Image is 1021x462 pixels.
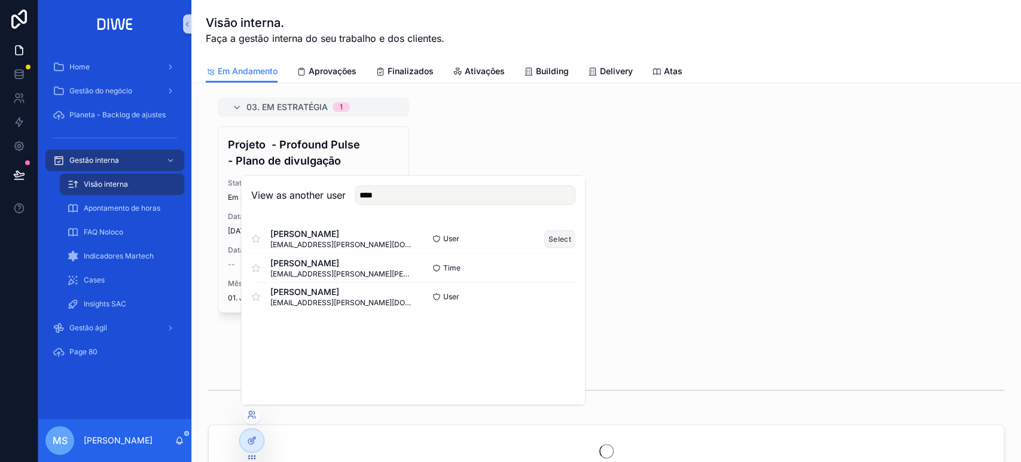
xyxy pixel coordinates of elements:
[206,31,444,45] span: Faça a gestão interna do seu trabalho e dos clientes.
[270,257,413,269] span: [PERSON_NAME]
[228,245,399,255] span: Data de ativação:
[297,60,356,84] a: Aprovações
[84,180,128,189] span: Visão interna
[45,80,184,102] a: Gestão do negócio
[84,203,160,213] span: Apontamento de horas
[60,293,184,315] a: Insights SAC
[60,197,184,219] a: Apontamento de horas
[228,279,399,288] span: Mês de cobrança
[93,14,137,34] img: App logo
[652,60,682,84] a: Atas
[218,65,278,77] span: Em Andamento
[38,48,191,378] div: scrollable content
[60,245,184,267] a: Indicadores Martech
[45,341,184,363] a: Page 80
[544,230,575,247] button: Select
[270,228,413,240] span: [PERSON_NAME]
[84,275,105,285] span: Cases
[228,136,399,169] h4: Projeto - Profound Pulse - Plano de divulgação
[270,240,413,250] span: [EMAIL_ADDRESS][PERSON_NAME][DOMAIN_NAME]
[536,65,569,77] span: Building
[69,156,119,165] span: Gestão interna
[270,269,413,278] span: [EMAIL_ADDRESS][PERSON_NAME][PERSON_NAME][DOMAIN_NAME]
[388,65,434,77] span: Finalizados
[664,65,682,77] span: Atas
[588,60,633,84] a: Delivery
[84,299,126,309] span: Insights SAC
[524,60,569,84] a: Building
[443,234,459,244] span: User
[228,293,399,303] span: 01. Janeiro - 2024
[270,285,413,297] span: [PERSON_NAME]
[228,178,399,188] span: Status
[228,260,235,269] span: --
[270,297,413,307] span: [EMAIL_ADDRESS][PERSON_NAME][DOMAIN_NAME]
[453,60,505,84] a: Ativações
[69,62,90,72] span: Home
[376,60,434,84] a: Finalizados
[45,150,184,171] a: Gestão interna
[84,227,123,237] span: FAQ Noloco
[69,347,97,357] span: Page 80
[84,434,153,446] p: [PERSON_NAME]
[53,433,68,448] span: MS
[309,65,356,77] span: Aprovações
[84,251,154,261] span: Indicadores Martech
[69,323,107,333] span: Gestão ágil
[45,56,184,78] a: Home
[443,291,459,301] span: User
[228,193,291,202] span: Em revisão interna
[60,221,184,243] a: FAQ Noloco
[45,104,184,126] a: Planeta - Backlog de ajustes
[69,86,132,96] span: Gestão do negócio
[206,14,444,31] h1: Visão interna.
[246,101,328,113] span: 03. Em estratégia
[251,188,346,202] h2: View as another user
[228,226,399,236] span: [DATE]
[228,212,399,221] span: Data de entrega:
[206,60,278,83] a: Em Andamento
[340,102,343,112] div: 1
[45,317,184,339] a: Gestão ágil
[69,110,166,120] span: Planeta - Backlog de ajustes
[60,269,184,291] a: Cases
[60,174,184,195] a: Visão interna
[443,263,461,272] span: Time
[600,65,633,77] span: Delivery
[465,65,505,77] span: Ativações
